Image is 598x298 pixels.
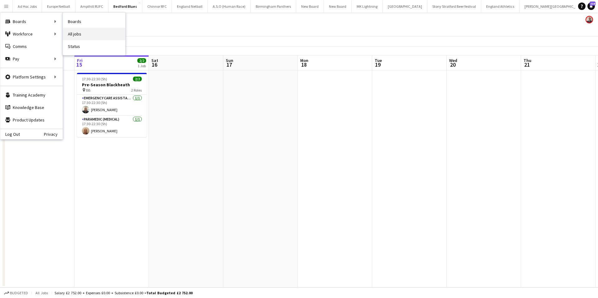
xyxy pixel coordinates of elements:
[586,16,593,23] app-user-avatar: Kieren Gibson
[77,116,147,137] app-card-role: Paramedic (Medical)1/117:30-22:30 (5h)[PERSON_NAME]
[251,0,296,12] button: Birmingham Panthers
[374,61,382,68] span: 19
[13,0,42,12] button: Ad Hoc Jobs
[296,0,324,12] button: New Board
[520,0,591,12] button: [PERSON_NAME][GEOGRAPHIC_DATA]
[375,58,382,63] span: Tue
[137,58,146,63] span: 2/2
[77,82,147,88] h3: Pre-Season Blackheath
[44,132,63,137] a: Privacy
[324,0,352,12] button: New Board
[108,0,142,12] button: Bedford Blues
[63,40,125,53] a: Status
[151,58,158,63] span: Sat
[76,61,83,68] span: 15
[55,291,192,295] div: Salary £2 752.00 + Expenses £0.00 + Subsistence £0.00 =
[0,89,63,101] a: Training Academy
[524,58,531,63] span: Thu
[3,290,29,296] button: Budgeted
[34,291,49,295] span: All jobs
[587,2,595,10] a: 218
[481,0,520,12] button: England Athletics
[0,15,63,28] div: Boards
[131,88,142,92] span: 2 Roles
[0,114,63,126] a: Product Updates
[86,88,90,92] span: BB
[0,40,63,53] a: Comms
[77,73,147,137] app-job-card: 17:30-22:30 (5h)2/2Pre-Season Blackheath BB2 RolesEmergency Care Assistant (Medical)1/117:30-22:3...
[42,0,75,12] button: Europe Netball
[150,61,158,68] span: 16
[63,15,125,28] a: Boards
[63,28,125,40] a: All jobs
[77,95,147,116] app-card-role: Emergency Care Assistant (Medical)1/117:30-22:30 (5h)[PERSON_NAME]
[208,0,251,12] button: A.S.O (Human Race)
[427,0,481,12] button: Stony Stratford Beer festival
[523,61,531,68] span: 21
[383,0,427,12] button: [GEOGRAPHIC_DATA]
[352,0,383,12] button: MK Lightning
[225,61,233,68] span: 17
[138,64,146,68] div: 1 Job
[0,71,63,83] div: Platform Settings
[0,28,63,40] div: Workforce
[142,0,172,12] button: Chinnor RFC
[299,61,308,68] span: 18
[226,58,233,63] span: Sun
[300,58,308,63] span: Mon
[146,291,192,295] span: Total Budgeted £2 752.00
[449,58,457,63] span: Wed
[448,61,457,68] span: 20
[133,77,142,81] span: 2/2
[0,132,20,137] a: Log Out
[0,53,63,65] div: Pay
[75,0,108,12] button: Ampthill RUFC
[77,58,83,63] span: Fri
[172,0,208,12] button: England Netball
[590,2,596,6] span: 218
[0,101,63,114] a: Knowledge Base
[82,77,107,81] span: 17:30-22:30 (5h)
[10,291,28,295] span: Budgeted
